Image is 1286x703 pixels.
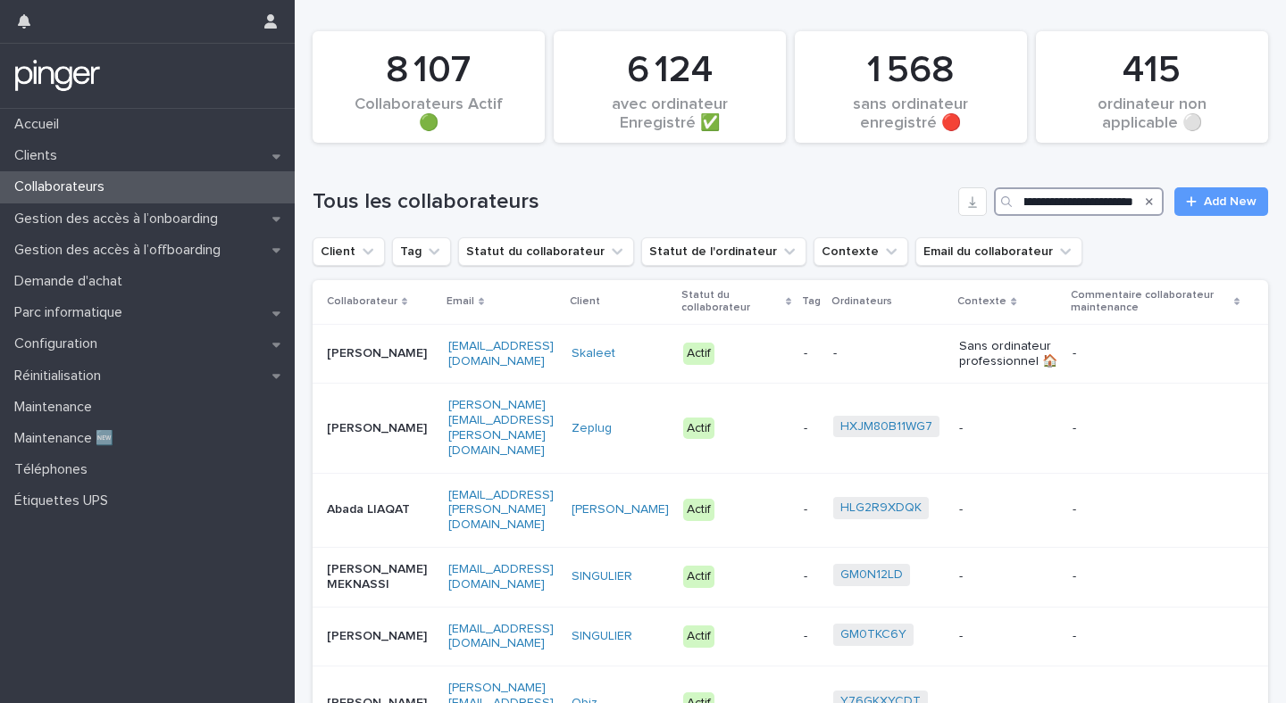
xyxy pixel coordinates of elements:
p: - [804,629,819,644]
p: Étiquettes UPS [7,492,122,509]
div: 1 568 [825,48,997,93]
p: - [804,569,819,584]
a: [EMAIL_ADDRESS][DOMAIN_NAME] [448,563,554,591]
a: [EMAIL_ADDRESS][DOMAIN_NAME] [448,623,554,650]
div: ordinateur non applicable ⚪ [1066,95,1238,133]
p: Sans ordinateur professionnel 🏠 [959,339,1058,369]
div: Collaborateurs Actif 🟢 [343,95,514,133]
p: - [1073,569,1240,584]
p: Collaborateur [327,292,397,311]
p: Collaborateurs [7,178,119,195]
p: Téléphones [7,461,102,478]
p: Maintenance 🆕 [7,430,128,447]
p: - [1073,502,1240,517]
p: Maintenance [7,399,106,416]
input: Search [994,187,1164,216]
p: - [1073,629,1240,644]
a: HXJM80B11WG7 [840,419,932,434]
p: Contexte [957,292,1006,311]
p: - [804,421,819,436]
p: Clients [7,147,71,164]
p: - [833,346,945,361]
p: Parc informatique [7,304,137,321]
p: Demande d'achat [7,273,137,290]
div: Actif [683,625,714,648]
p: - [959,502,1058,517]
p: Ordinateurs [831,292,892,311]
a: SINGULIER [572,629,632,644]
a: [PERSON_NAME] [572,502,669,517]
tr: Abada LIAQAT[EMAIL_ADDRESS][PERSON_NAME][DOMAIN_NAME][PERSON_NAME] Actif-HLG2R9XDQK -- [313,473,1268,547]
tr: [PERSON_NAME][EMAIL_ADDRESS][DOMAIN_NAME]Skaleet Actif--Sans ordinateur professionnel 🏠- [313,324,1268,384]
p: Gestion des accès à l’onboarding [7,211,232,227]
button: Statut de l'ordinateur [641,237,806,266]
p: Accueil [7,116,73,133]
div: sans ordinateur enregistré 🔴 [825,95,997,133]
a: Skaleet [572,346,615,361]
a: Add New [1174,187,1268,216]
p: - [1073,421,1240,436]
a: HLG2R9XDQK [840,500,922,516]
h1: Tous les collaborateurs [313,189,951,215]
p: - [804,502,819,517]
a: GM0TKC6Y [840,627,906,642]
p: Abada LIAQAT [327,502,434,517]
p: - [959,421,1058,436]
img: mTgBEunGTSyRkCgitkcU [14,58,101,94]
p: Réinitialisation [7,368,115,385]
button: Contexte [814,237,908,266]
p: Statut du collaborateur [681,285,781,318]
tr: [PERSON_NAME][EMAIL_ADDRESS][DOMAIN_NAME]SINGULIER Actif-GM0TKC6Y -- [313,607,1268,666]
button: Tag [392,237,451,266]
p: Configuration [7,335,112,352]
p: - [959,569,1058,584]
p: Commentaire collaborateur maintenance [1071,285,1229,318]
p: - [959,629,1058,644]
p: [PERSON_NAME] [327,629,434,644]
button: Client [313,237,385,266]
a: [EMAIL_ADDRESS][DOMAIN_NAME] [448,340,554,368]
button: Email du collaborateur [915,237,1082,266]
a: [EMAIL_ADDRESS][PERSON_NAME][DOMAIN_NAME] [448,489,554,532]
a: Zeplug [572,421,612,436]
p: - [804,346,819,361]
p: Gestion des accès à l’offboarding [7,242,235,259]
div: avec ordinateur Enregistré ✅ [584,95,756,133]
div: 6 124 [584,48,756,93]
p: Email [447,292,474,311]
div: Actif [683,343,714,365]
div: 8 107 [343,48,514,93]
p: Tag [802,292,821,311]
p: - [1073,346,1240,361]
p: Client [570,292,600,311]
tr: [PERSON_NAME][PERSON_NAME][EMAIL_ADDRESS][PERSON_NAME][DOMAIN_NAME]Zeplug Actif-HXJM80B11WG7 -- [313,384,1268,473]
div: 415 [1066,48,1238,93]
p: [PERSON_NAME] [327,346,434,361]
button: Statut du collaborateur [458,237,634,266]
a: [PERSON_NAME][EMAIL_ADDRESS][PERSON_NAME][DOMAIN_NAME] [448,399,554,456]
a: GM0N12LD [840,567,903,583]
div: Actif [683,566,714,588]
p: [PERSON_NAME] MEKNASSI [327,562,434,592]
div: Actif [683,499,714,521]
tr: [PERSON_NAME] MEKNASSI[EMAIL_ADDRESS][DOMAIN_NAME]SINGULIER Actif-GM0N12LD -- [313,547,1268,607]
div: Actif [683,418,714,440]
span: Add New [1204,195,1257,208]
a: SINGULIER [572,569,632,584]
p: [PERSON_NAME] [327,421,434,436]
